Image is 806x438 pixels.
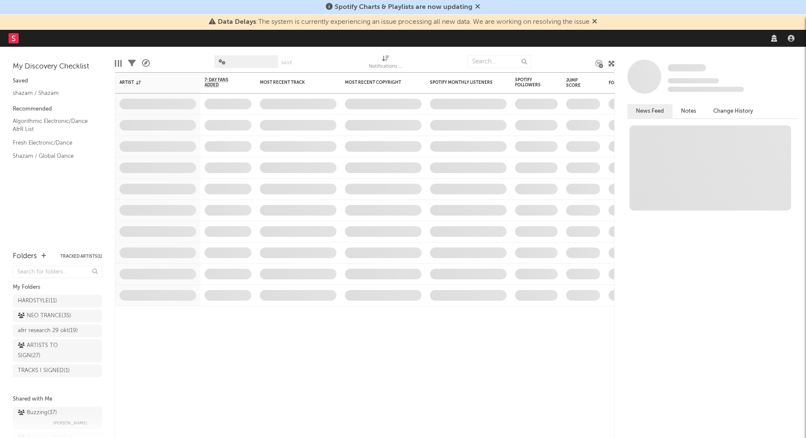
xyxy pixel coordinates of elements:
[13,339,102,362] a: ARTISTS TO SIGN(27)
[475,4,480,11] span: Dismiss
[13,62,102,72] div: My Discovery Checklist
[142,51,150,76] div: A&R Pipeline
[18,366,70,376] div: TRACKS I SIGNED ( 1 )
[218,19,256,26] span: Data Delays
[592,19,597,26] span: Dismiss
[13,138,94,148] a: Fresh Electronic/Dance
[430,80,494,85] div: Spotify Monthly Listeners
[13,266,102,278] input: Search for folders...
[345,80,409,85] div: Most Recent Copyright
[18,341,78,361] div: ARTISTS TO SIGN ( 27 )
[13,117,94,134] a: Algorithmic Electronic/Dance A&R List
[13,76,102,86] div: Saved
[668,64,706,72] a: Some Artist
[515,77,545,88] div: Spotify Followers
[260,80,324,85] div: Most Recent Track
[13,151,94,161] a: Shazam / Global Dance
[13,104,102,114] div: Recommended
[13,295,102,307] a: HARDSTYLE(11)
[128,51,136,76] div: Filters
[13,251,37,262] div: Folders
[566,78,587,88] div: Jump Score
[467,55,531,68] input: Search...
[60,254,102,259] button: Tracked Artists(1)
[705,104,762,118] button: Change History
[18,296,57,306] div: HARDSTYLE ( 11 )
[369,51,403,76] div: Notifications (Artist)
[672,104,705,118] button: Notes
[53,418,87,428] span: [PERSON_NAME]
[281,60,292,65] button: Save
[18,311,71,321] div: NEO TRANCE ( 35 )
[13,88,94,98] a: shazam / Shazam
[13,282,102,293] div: My Folders
[668,64,706,71] span: Some Artist
[13,310,102,322] a: NEO TRANCE(35)
[13,324,102,337] a: a&r research 29 okt(19)
[369,62,403,72] div: Notifications (Artist)
[668,78,719,83] span: Tracking Since: [DATE]
[115,51,122,76] div: Edit Columns
[13,394,102,404] div: Shared with Me
[218,19,590,26] span: : The system is currently experiencing an issue processing all new data. We are working on resolv...
[205,77,239,88] span: 7-Day Fans Added
[627,104,672,118] button: News Feed
[13,364,102,377] a: TRACKS I SIGNED(1)
[609,80,672,85] div: Folders
[18,408,57,418] div: Buzzing ( 37 )
[335,4,473,11] span: Spotify Charts & Playlists are now updating
[13,407,102,429] a: Buzzing(37)[PERSON_NAME]
[18,326,78,336] div: a&r research 29 okt ( 19 )
[668,87,744,92] span: 0 fans last week
[120,80,183,85] div: Artist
